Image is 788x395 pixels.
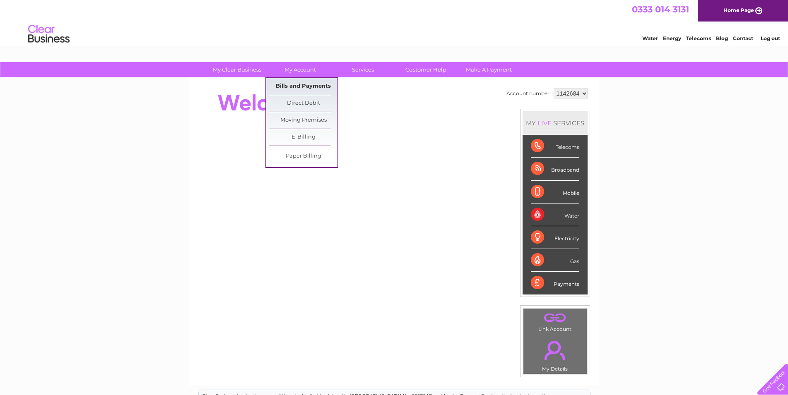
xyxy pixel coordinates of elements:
[716,35,728,41] a: Blog
[733,35,753,41] a: Contact
[536,119,553,127] div: LIVE
[269,129,337,146] a: E-Billing
[199,5,590,40] div: Clear Business is a trading name of Verastar Limited (registered in [GEOGRAPHIC_DATA] No. 3667643...
[531,158,579,180] div: Broadband
[531,272,579,294] div: Payments
[525,311,585,325] a: .
[761,35,780,41] a: Log out
[266,62,334,77] a: My Account
[531,249,579,272] div: Gas
[523,111,588,135] div: MY SERVICES
[329,62,397,77] a: Services
[203,62,271,77] a: My Clear Business
[531,226,579,249] div: Electricity
[28,22,70,47] img: logo.png
[269,95,337,112] a: Direct Debit
[531,203,579,226] div: Water
[269,112,337,129] a: Moving Premises
[686,35,711,41] a: Telecoms
[663,35,681,41] a: Energy
[455,62,523,77] a: Make A Payment
[525,336,585,365] a: .
[531,135,579,158] div: Telecoms
[504,86,552,101] td: Account number
[269,148,337,165] a: Paper Billing
[523,308,587,334] td: Link Account
[269,78,337,95] a: Bills and Payments
[632,4,689,14] a: 0333 014 3131
[642,35,658,41] a: Water
[392,62,460,77] a: Customer Help
[523,334,587,374] td: My Details
[531,181,579,203] div: Mobile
